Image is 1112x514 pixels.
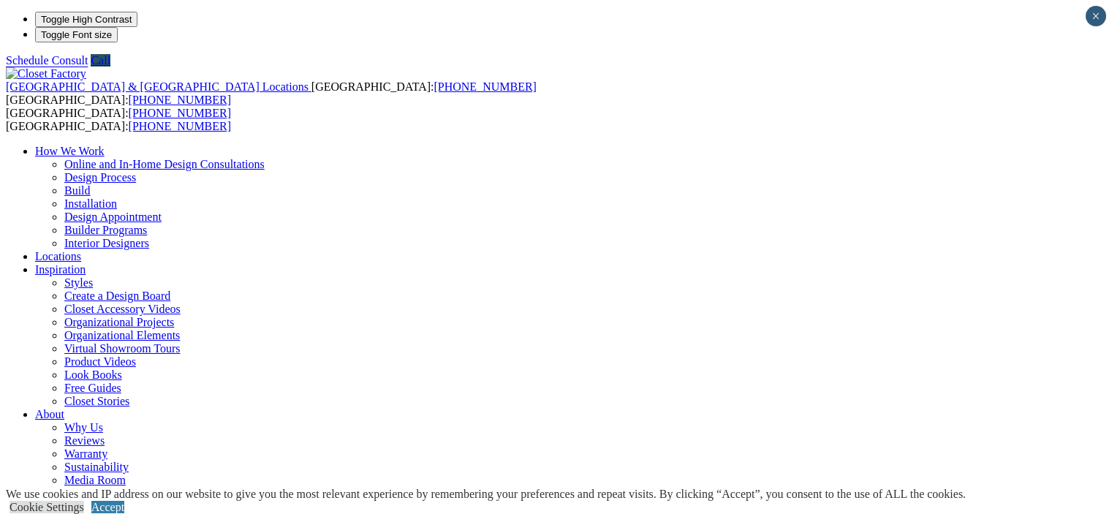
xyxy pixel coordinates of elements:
a: Locations [35,250,81,262]
img: Closet Factory [6,67,86,80]
a: Create a Design Board [64,290,170,302]
a: Design Process [64,171,136,184]
a: Why Us [64,421,103,434]
a: Closet Factory Cares [64,487,162,499]
span: [GEOGRAPHIC_DATA]: [GEOGRAPHIC_DATA]: [6,80,537,106]
a: Warranty [64,447,107,460]
a: Closet Stories [64,395,129,407]
span: [GEOGRAPHIC_DATA]: [GEOGRAPHIC_DATA]: [6,107,231,132]
button: Toggle Font size [35,27,118,42]
a: Organizational Elements [64,329,180,341]
a: Schedule Consult [6,54,88,67]
a: Installation [64,197,117,210]
a: [PHONE_NUMBER] [129,107,231,119]
a: [PHONE_NUMBER] [129,120,231,132]
a: Cookie Settings [10,501,84,513]
a: Virtual Showroom Tours [64,342,181,355]
button: Toggle High Contrast [35,12,137,27]
a: Online and In-Home Design Consultations [64,158,265,170]
a: [PHONE_NUMBER] [434,80,536,93]
a: Accept [91,501,124,513]
a: Builder Programs [64,224,147,236]
span: Toggle Font size [41,29,112,40]
a: Look Books [64,369,122,381]
a: Call [91,54,110,67]
a: Sustainability [64,461,129,473]
a: How We Work [35,145,105,157]
span: Toggle High Contrast [41,14,132,25]
div: We use cookies and IP address on our website to give you the most relevant experience by remember... [6,488,966,501]
a: Design Appointment [64,211,162,223]
a: Free Guides [64,382,121,394]
span: [GEOGRAPHIC_DATA] & [GEOGRAPHIC_DATA] Locations [6,80,309,93]
button: Close [1086,6,1106,26]
a: Styles [64,276,93,289]
a: Build [64,184,91,197]
a: Closet Accessory Videos [64,303,181,315]
a: About [35,408,64,420]
a: Media Room [64,474,126,486]
a: Organizational Projects [64,316,174,328]
a: Interior Designers [64,237,149,249]
a: Product Videos [64,355,136,368]
a: [GEOGRAPHIC_DATA] & [GEOGRAPHIC_DATA] Locations [6,80,311,93]
a: [PHONE_NUMBER] [129,94,231,106]
a: Reviews [64,434,105,447]
a: Inspiration [35,263,86,276]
